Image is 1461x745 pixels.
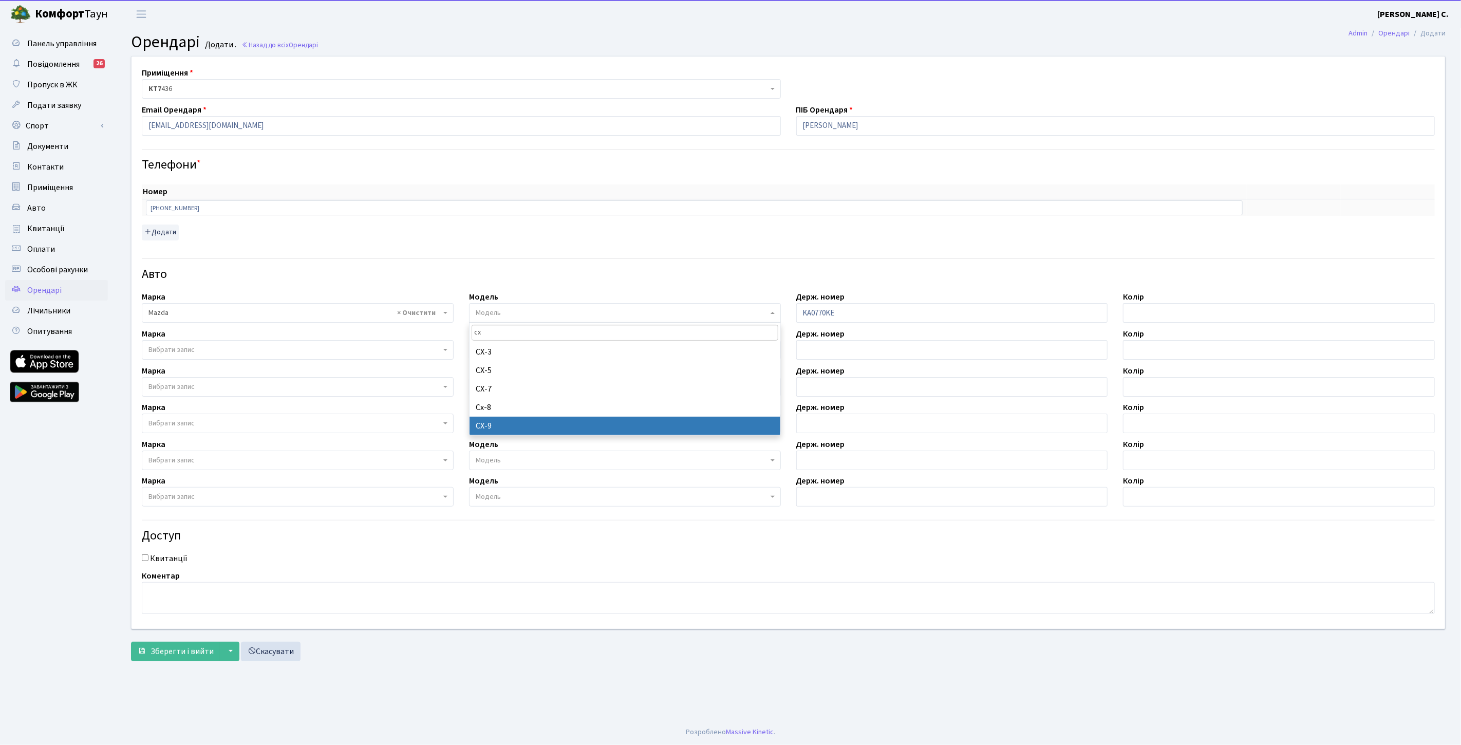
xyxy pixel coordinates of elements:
[27,182,73,193] span: Приміщення
[142,225,179,240] button: Додати
[1410,28,1446,39] li: Додати
[796,401,845,414] label: Держ. номер
[148,418,195,429] span: Вибрати запис
[796,365,845,377] label: Держ. номер
[35,6,108,23] span: Таун
[142,184,1247,199] th: Номер
[27,244,55,255] span: Оплати
[142,438,165,451] label: Марка
[131,30,200,54] span: Орендарі
[796,438,845,451] label: Держ. номер
[796,475,845,487] label: Держ. номер
[1123,401,1144,414] label: Колір
[27,326,72,337] span: Опитування
[5,177,108,198] a: Приміщення
[148,455,195,465] span: Вибрати запис
[27,285,62,296] span: Орендарі
[5,116,108,136] a: Спорт
[241,40,318,50] a: Назад до всіхОрендарі
[27,202,46,214] span: Авто
[5,280,108,301] a: Орендарі
[796,291,845,303] label: Держ. номер
[142,529,1435,544] h4: Доступ
[5,74,108,95] a: Пропуск в ЖК
[5,239,108,259] a: Оплати
[476,455,501,465] span: Модель
[470,343,780,361] li: CX-3
[142,570,180,582] label: Коментар
[1123,475,1144,487] label: Колір
[1123,438,1144,451] label: Колір
[142,401,165,414] label: Марка
[93,59,105,68] div: 26
[142,365,165,377] label: Марка
[27,100,81,111] span: Подати заявку
[1378,28,1410,39] a: Орендарі
[476,492,501,502] span: Модель
[131,642,220,661] button: Зберегти і вийти
[148,492,195,502] span: Вибрати запис
[27,305,70,316] span: Лічильники
[27,161,64,173] span: Контакти
[35,6,84,22] b: Комфорт
[1123,291,1144,303] label: Колір
[5,95,108,116] a: Подати заявку
[397,308,436,318] span: Видалити всі елементи
[476,308,501,318] span: Модель
[5,218,108,239] a: Квитанції
[5,136,108,157] a: Документи
[5,259,108,280] a: Особові рахунки
[5,33,108,54] a: Панель управління
[150,552,188,565] label: Квитанції
[469,438,498,451] label: Модель
[128,6,154,23] button: Переключити навігацію
[142,303,454,323] span: Mazda
[5,198,108,218] a: Авто
[5,321,108,342] a: Опитування
[470,380,780,398] li: CX-7
[1333,23,1461,44] nav: breadcrumb
[5,157,108,177] a: Контакти
[142,291,165,303] label: Марка
[796,328,845,340] label: Держ. номер
[1377,9,1449,20] b: [PERSON_NAME] С.
[289,40,318,50] span: Орендарі
[142,116,781,136] input: Буде використано в якості логіна
[142,475,165,487] label: Марка
[148,345,195,355] span: Вибрати запис
[1377,8,1449,21] a: [PERSON_NAME] С.
[27,223,65,234] span: Квитанції
[241,642,301,661] a: Скасувати
[203,40,236,50] small: Додати .
[1123,365,1144,377] label: Колір
[27,38,97,49] span: Панель управління
[27,59,80,70] span: Повідомлення
[151,646,214,657] span: Зберегти і вийти
[142,328,165,340] label: Марка
[470,398,780,417] li: Cx-8
[148,84,768,94] span: <b>КТ7</b>&nbsp;&nbsp;&nbsp;436
[5,301,108,321] a: Лічильники
[148,308,441,318] span: Mazda
[5,54,108,74] a: Повідомлення26
[142,267,1435,282] h4: Авто
[142,158,1435,173] h4: Телефони
[148,382,195,392] span: Вибрати запис
[142,104,207,116] label: Email Орендаря
[1123,328,1144,340] label: Колір
[796,104,853,116] label: ПІБ Орендаря
[469,291,498,303] label: Модель
[142,79,781,99] span: <b>КТ7</b>&nbsp;&nbsp;&nbsp;436
[10,4,31,25] img: logo.png
[726,727,774,737] a: Massive Kinetic
[27,264,88,275] span: Особові рахунки
[27,141,68,152] span: Документи
[469,475,498,487] label: Модель
[142,67,193,79] label: Приміщення
[1348,28,1368,39] a: Admin
[686,727,775,738] div: Розроблено .
[470,361,780,380] li: CX-5
[470,417,780,435] li: CX-9
[148,84,161,94] b: КТ7
[27,79,78,90] span: Пропуск в ЖК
